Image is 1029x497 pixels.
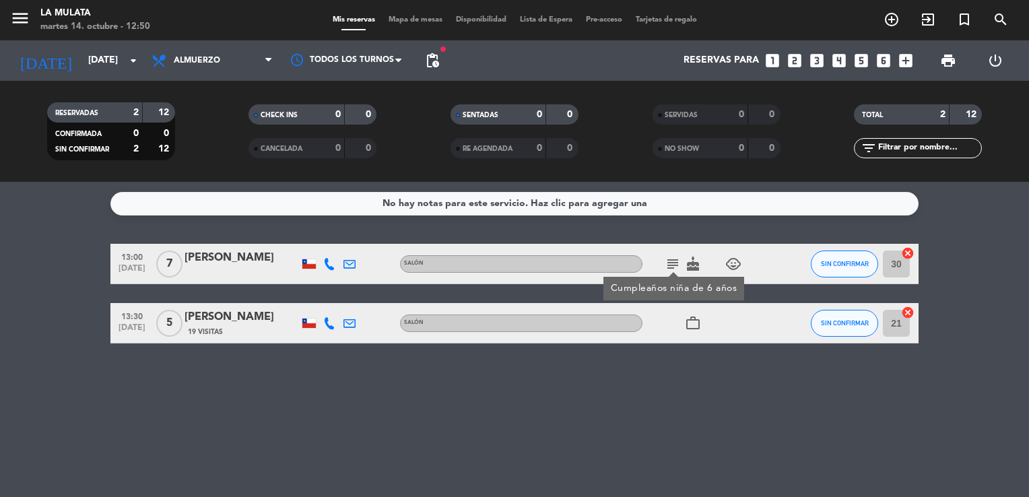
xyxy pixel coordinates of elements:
i: [DATE] [10,46,81,75]
strong: 0 [739,110,744,119]
i: cake [685,256,701,272]
span: pending_actions [424,53,440,69]
strong: 2 [940,110,945,119]
i: child_care [725,256,741,272]
div: martes 14. octubre - 12:50 [40,20,150,34]
strong: 2 [133,144,139,154]
strong: 12 [966,110,979,119]
span: SIN CONFIRMAR [821,260,869,267]
i: looks_two [786,52,803,69]
strong: 0 [133,129,139,138]
strong: 0 [739,143,744,153]
span: CONFIRMADA [55,131,102,137]
span: Salón [404,320,424,325]
span: CHECK INS [261,112,298,119]
i: looks_3 [808,52,826,69]
strong: 0 [335,110,341,119]
span: 7 [156,251,182,277]
span: Pre-acceso [579,16,629,24]
span: Lista de Espera [513,16,579,24]
div: La Mulata [40,7,150,20]
span: 13:30 [115,308,149,323]
span: [DATE] [115,264,149,279]
i: power_settings_new [987,53,1003,69]
i: turned_in_not [956,11,972,28]
strong: 0 [769,143,777,153]
strong: 12 [158,144,172,154]
span: 19 Visitas [188,327,223,337]
span: Reservas para [684,55,759,66]
strong: 0 [335,143,341,153]
span: [DATE] [115,323,149,339]
strong: 0 [164,129,172,138]
div: Cumpleaños niña de 6 años [611,281,737,296]
span: 5 [156,310,182,337]
i: filter_list [861,140,877,156]
span: Tarjetas de regalo [629,16,704,24]
strong: 12 [158,108,172,117]
i: cancel [901,306,915,319]
span: 13:00 [115,249,149,264]
i: exit_to_app [920,11,936,28]
i: looks_one [764,52,781,69]
span: NO SHOW [665,145,699,152]
div: No hay notas para este servicio. Haz clic para agregar una [383,196,647,211]
strong: 0 [537,110,542,119]
span: SERVIDAS [665,112,698,119]
i: menu [10,8,30,28]
span: TOTAL [862,112,883,119]
button: menu [10,8,30,33]
span: Mis reservas [326,16,382,24]
strong: 2 [133,108,139,117]
span: SIN CONFIRMAR [55,146,109,153]
i: looks_6 [875,52,892,69]
i: add_circle_outline [884,11,900,28]
div: [PERSON_NAME] [185,249,299,267]
strong: 0 [537,143,542,153]
strong: 0 [567,143,575,153]
i: work_outline [685,315,701,331]
i: cancel [901,246,915,260]
span: RESERVADAS [55,110,98,117]
span: SENTADAS [463,112,498,119]
input: Filtrar por nombre... [877,141,981,156]
i: looks_5 [853,52,870,69]
button: SIN CONFIRMAR [811,310,878,337]
div: [PERSON_NAME] [185,308,299,326]
button: SIN CONFIRMAR [811,251,878,277]
i: arrow_drop_down [125,53,141,69]
span: RE AGENDADA [463,145,512,152]
strong: 0 [567,110,575,119]
div: LOG OUT [972,40,1019,81]
strong: 0 [769,110,777,119]
span: print [940,53,956,69]
span: Mapa de mesas [382,16,449,24]
i: subject [665,256,681,272]
strong: 0 [366,110,374,119]
i: looks_4 [830,52,848,69]
span: SIN CONFIRMAR [821,319,869,327]
i: add_box [897,52,915,69]
span: Salón [404,261,424,266]
span: fiber_manual_record [439,45,447,53]
span: Almuerzo [174,56,220,65]
span: Disponibilidad [449,16,513,24]
span: CANCELADA [261,145,302,152]
strong: 0 [366,143,374,153]
i: search [993,11,1009,28]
